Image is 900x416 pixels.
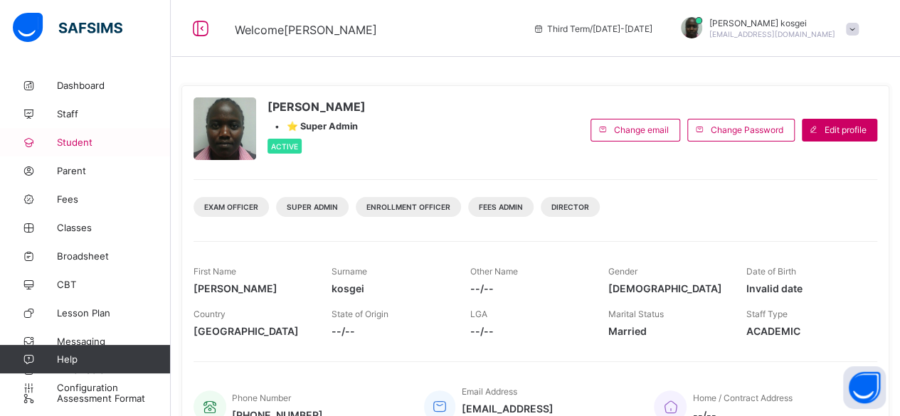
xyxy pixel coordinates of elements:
span: --/-- [332,325,448,337]
span: Staff Type [746,309,788,319]
span: Parent [57,165,171,176]
img: safsims [13,13,122,43]
span: Staff [57,108,171,119]
span: Change email [614,124,669,135]
span: Enrollment Officer [366,203,450,211]
span: Invalid date [746,282,863,294]
span: Lesson Plan [57,307,171,319]
span: [PERSON_NAME] [268,100,366,114]
span: [PERSON_NAME] kosgei [709,18,835,28]
span: Phone Number [232,393,291,403]
span: Fees Admin [479,203,523,211]
span: Other Name [470,266,517,277]
span: Change Password [711,124,783,135]
span: Super Admin [287,203,338,211]
span: Messaging [57,336,171,347]
span: Marital Status [608,309,664,319]
span: [DEMOGRAPHIC_DATA] [608,282,725,294]
span: Classes [57,222,171,233]
span: session/term information [533,23,652,34]
span: Home / Contract Address [692,393,792,403]
span: Surname [332,266,367,277]
span: Fees [57,193,171,205]
span: ACADEMIC [746,325,863,337]
div: antoinettekosgei [667,17,866,41]
span: Configuration [57,382,170,393]
span: Country [194,309,226,319]
span: --/-- [470,325,586,337]
span: [GEOGRAPHIC_DATA] [194,325,310,337]
span: kosgei [332,282,448,294]
span: Active [271,142,298,151]
span: Broadsheet [57,250,171,262]
span: State of Origin [332,309,388,319]
span: ⭐ Super Admin [287,121,358,132]
span: Email Address [461,386,517,397]
span: Dashboard [57,80,171,91]
span: Student [57,137,171,148]
span: [PERSON_NAME] [194,282,310,294]
div: • [268,121,366,132]
span: Gender [608,266,637,277]
span: Date of Birth [746,266,796,277]
span: Help [57,353,170,365]
span: [EMAIL_ADDRESS][DOMAIN_NAME] [709,30,835,38]
span: Edit profile [825,124,867,135]
span: Welcome [PERSON_NAME] [235,23,377,37]
span: Married [608,325,725,337]
span: Exam Officer [204,203,258,211]
span: First Name [194,266,236,277]
span: DIRECTOR [551,203,589,211]
span: --/-- [470,282,586,294]
span: CBT [57,279,171,290]
button: Open asap [843,366,886,409]
span: LGA [470,309,487,319]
